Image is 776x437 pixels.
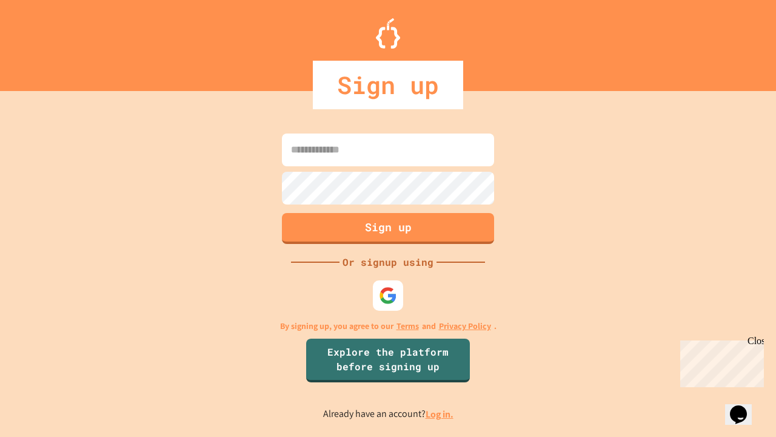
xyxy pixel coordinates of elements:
[306,339,470,382] a: Explore the platform before signing up
[313,61,463,109] div: Sign up
[323,407,453,422] p: Already have an account?
[396,320,419,333] a: Terms
[439,320,491,333] a: Privacy Policy
[280,320,497,333] p: By signing up, you agree to our and .
[725,388,764,425] iframe: chat widget
[282,213,494,244] button: Sign up
[5,5,84,77] div: Chat with us now!Close
[675,336,764,387] iframe: chat widget
[376,18,400,49] img: Logo.svg
[379,286,397,305] img: google-icon.svg
[426,408,453,421] a: Log in.
[339,255,436,269] div: Or signup using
